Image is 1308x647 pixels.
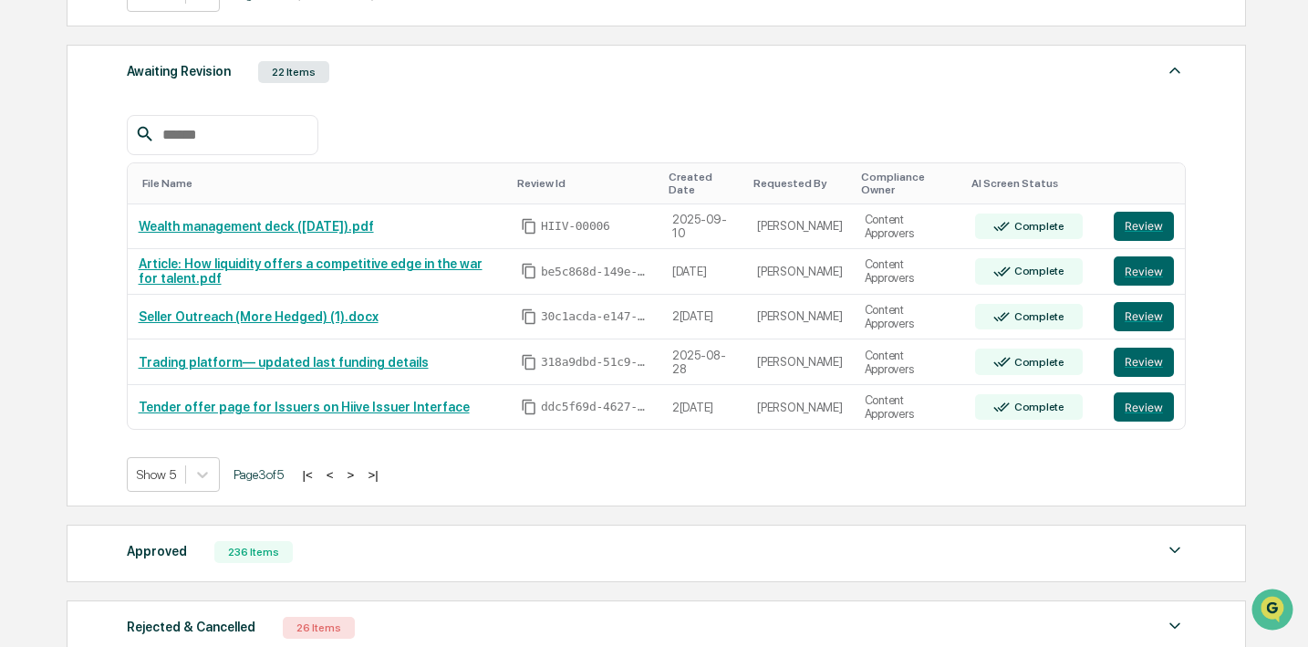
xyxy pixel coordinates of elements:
[297,467,318,483] button: |<
[541,400,650,414] span: ddc5f69d-4627-4722-aeaa-ccc955e7ddc8
[854,204,964,250] td: Content Approvers
[125,223,234,256] a: 🗄️Attestations
[541,355,650,370] span: 318a9dbd-51c9-473e-9dd0-57efbaa2a655
[1114,348,1174,377] button: Review
[661,385,746,430] td: 2[DATE]
[746,249,854,295] td: [PERSON_NAME]
[62,140,299,158] div: Start new chat
[11,223,125,256] a: 🖐️Preclearance
[18,140,51,172] img: 1746055101610-c473b297-6a78-478c-a979-82029cc54cd1
[62,158,231,172] div: We're available if you need us!
[861,171,957,196] div: Toggle SortBy
[18,38,332,68] p: How can we help?
[127,539,187,563] div: Approved
[661,339,746,385] td: 2025-08-28
[139,400,470,414] a: Tender offer page for Issuers on Hiive Issuer Interface
[36,230,118,248] span: Preclearance
[854,249,964,295] td: Content Approvers
[541,219,610,234] span: HIIV-00006
[1164,615,1186,637] img: caret
[517,177,654,190] div: Toggle SortBy
[1164,59,1186,81] img: caret
[182,309,221,323] span: Pylon
[1114,392,1174,422] button: Review
[746,204,854,250] td: [PERSON_NAME]
[142,177,503,190] div: Toggle SortBy
[342,467,360,483] button: >
[541,309,650,324] span: 30c1acda-e147-43ff-aa23-f3c7b4154677
[283,617,355,639] div: 26 Items
[746,385,854,430] td: [PERSON_NAME]
[753,177,846,190] div: Toggle SortBy
[11,257,122,290] a: 🔎Data Lookup
[521,218,537,235] span: Copy Id
[1114,212,1174,241] button: Review
[132,232,147,246] div: 🗄️
[1011,310,1064,323] div: Complete
[854,339,964,385] td: Content Approvers
[1117,177,1178,190] div: Toggle SortBy
[746,295,854,340] td: [PERSON_NAME]
[214,541,293,563] div: 236 Items
[321,467,339,483] button: <
[362,467,383,483] button: >|
[310,145,332,167] button: Start new chat
[661,204,746,250] td: 2025-09-10
[1114,302,1174,331] button: Review
[1011,265,1064,277] div: Complete
[127,615,255,639] div: Rejected & Cancelled
[1011,220,1064,233] div: Complete
[18,232,33,246] div: 🖐️
[139,309,379,324] a: Seller Outreach (More Hedged) (1).docx
[854,385,964,430] td: Content Approvers
[1011,401,1064,413] div: Complete
[541,265,650,279] span: be5c868d-149e-41fc-8b65-a09ade436db6
[258,61,329,83] div: 22 Items
[234,467,284,482] span: Page 3 of 5
[127,59,231,83] div: Awaiting Revision
[139,219,374,234] a: Wealth management deck ([DATE]).pdf
[661,249,746,295] td: [DATE]
[129,308,221,323] a: Powered byPylon
[971,177,1095,190] div: Toggle SortBy
[151,230,226,248] span: Attestations
[18,266,33,281] div: 🔎
[669,171,739,196] div: Toggle SortBy
[139,256,483,286] a: Article: How liquidity offers a competitive edge in the war for talent.pdf
[521,399,537,415] span: Copy Id
[661,295,746,340] td: 2[DATE]
[139,355,429,370] a: Trading platform— updated last funding details
[521,354,537,370] span: Copy Id
[746,339,854,385] td: [PERSON_NAME]
[1011,356,1064,369] div: Complete
[1164,539,1186,561] img: caret
[1250,587,1299,636] iframe: Open customer support
[521,263,537,279] span: Copy Id
[854,295,964,340] td: Content Approvers
[1114,256,1174,286] button: Review
[521,308,537,325] span: Copy Id
[36,265,115,283] span: Data Lookup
